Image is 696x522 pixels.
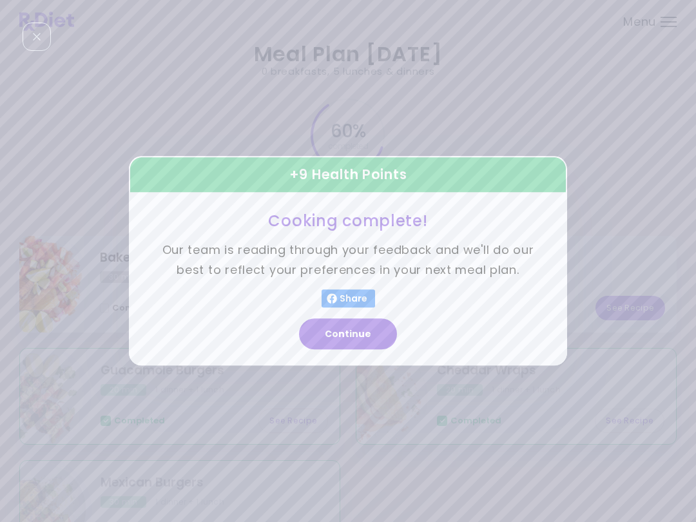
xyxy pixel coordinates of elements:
[299,319,397,350] button: Continue
[322,290,375,308] button: Share
[161,241,535,280] p: Our team is reading through your feedback and we'll do our best to reflect your preferences in yo...
[337,294,370,304] span: Share
[23,23,51,51] div: Close
[161,211,535,231] h3: Cooking complete!
[129,156,567,193] div: + 9 Health Points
